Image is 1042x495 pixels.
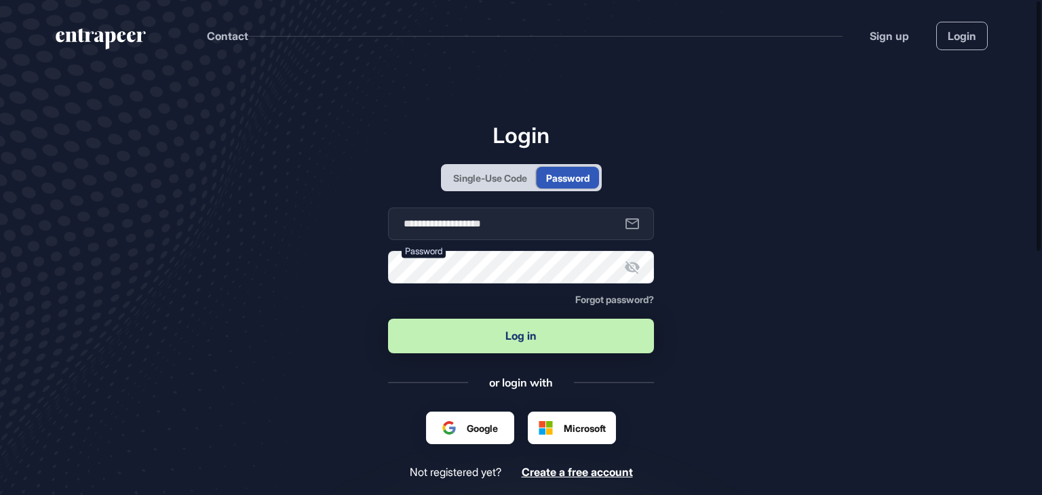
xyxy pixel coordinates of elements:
[453,171,527,185] div: Single-Use Code
[388,319,654,353] button: Log in
[522,465,633,479] span: Create a free account
[546,171,590,185] div: Password
[207,27,248,45] button: Contact
[564,421,606,435] span: Microsoft
[388,122,654,148] h1: Login
[402,244,446,258] label: Password
[489,375,553,390] div: or login with
[410,466,501,479] span: Not registered yet?
[54,28,147,54] a: entrapeer-logo
[575,294,654,305] a: Forgot password?
[522,466,633,479] a: Create a free account
[936,22,988,50] a: Login
[870,28,909,44] a: Sign up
